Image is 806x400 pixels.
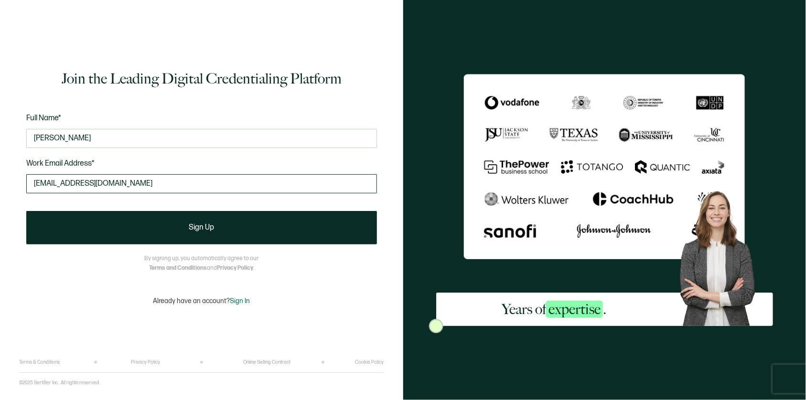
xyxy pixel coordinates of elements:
a: Terms and Conditions [149,264,207,272]
img: Sertifier Signup - Years of <span class="strong-h">expertise</span>. [464,74,745,259]
a: Privacy Policy [131,359,161,365]
input: Enter your work email address [26,174,377,193]
a: Cookie Policy [355,359,384,365]
span: Sign Up [189,224,214,232]
p: By signing up, you automatically agree to our and . [144,254,258,273]
span: Work Email Address* [26,159,95,168]
span: Sign In [230,297,250,305]
p: Already have an account? [153,297,250,305]
input: Jane Doe [26,129,377,148]
img: Sertifier Signup - Years of <span class="strong-h">expertise</span>. Hero [672,184,773,326]
button: Sign Up [26,211,377,244]
p: ©2025 Sertifier Inc.. All rights reserved. [19,380,100,386]
span: Full Name* [26,114,61,123]
h1: Join the Leading Digital Credentialing Platform [62,69,342,88]
a: Privacy Policy [217,264,253,272]
a: Terms & Conditions [19,359,60,365]
a: Online Selling Contract [243,359,290,365]
span: expertise [546,301,603,318]
h2: Years of . [502,300,606,319]
img: Sertifier Signup [429,319,443,333]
